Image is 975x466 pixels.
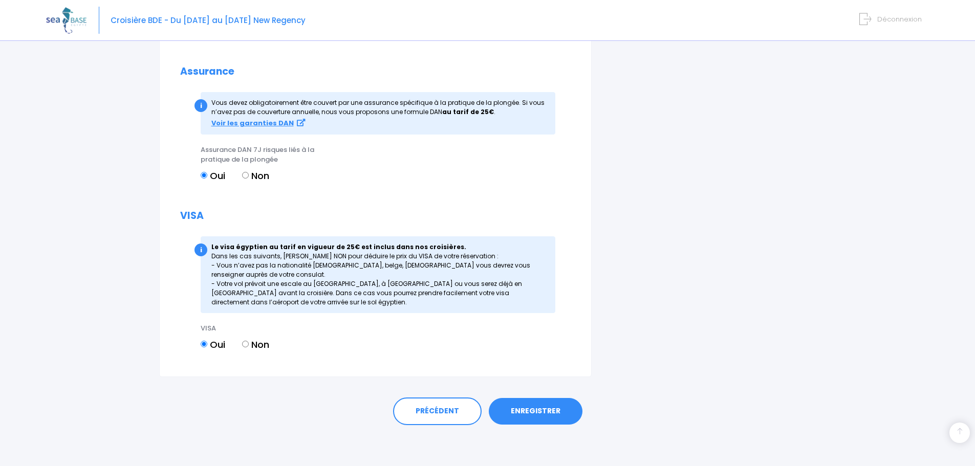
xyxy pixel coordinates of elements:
[242,338,269,351] label: Non
[180,210,571,222] h2: VISA
[194,99,207,112] div: i
[194,243,207,256] div: i
[201,338,225,351] label: Oui
[201,236,555,313] div: Dans les cas suivants, [PERSON_NAME] NON pour déduire le prix du VISA de votre réservation : - Vo...
[877,14,922,24] span: Déconnexion
[201,341,207,347] input: Oui
[201,323,216,333] span: VISA
[242,341,249,347] input: Non
[442,107,494,116] strong: au tarif de 25€
[201,172,207,179] input: Oui
[201,145,314,165] span: Assurance DAN 7J risques liés à la pratique de la plongée
[211,119,305,127] a: Voir les garanties DAN
[242,169,269,183] label: Non
[489,398,582,425] a: ENREGISTRER
[242,172,249,179] input: Non
[201,169,225,183] label: Oui
[111,15,306,26] span: Croisière BDE - Du [DATE] au [DATE] New Regency
[393,397,482,425] a: PRÉCÉDENT
[201,92,555,135] div: Vous devez obligatoirement être couvert par une assurance spécifique à la pratique de la plong...
[180,66,571,78] h2: Assurance
[211,242,466,251] strong: Le visa égyptien au tarif en vigueur de 25€ est inclus dans nos croisières.
[211,118,294,128] strong: Voir les garanties DAN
